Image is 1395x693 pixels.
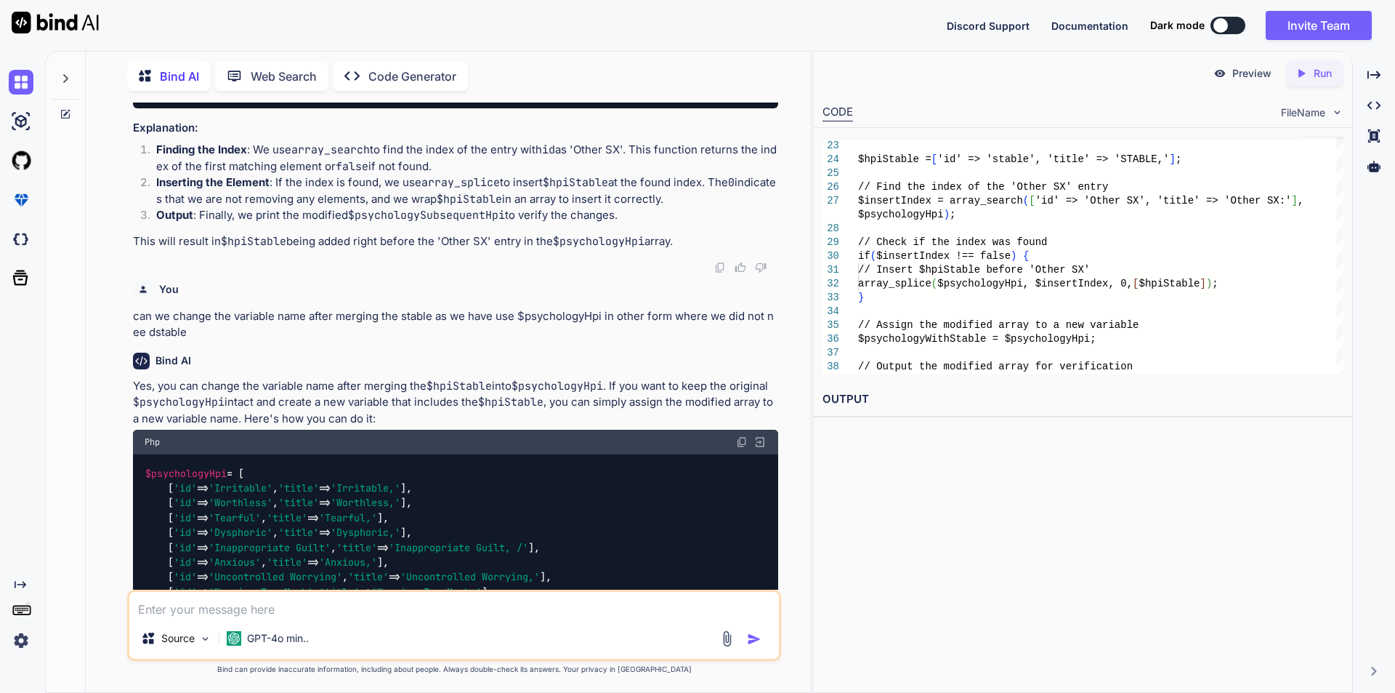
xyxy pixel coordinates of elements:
[822,332,839,346] div: 36
[174,497,197,510] span: 'id'
[814,382,1352,417] h2: OUTPUT
[728,175,735,190] code: 0
[1133,278,1139,289] span: [
[822,222,839,236] div: 28
[822,277,839,291] div: 32
[931,278,937,289] span: (
[478,395,543,409] code: $hpiStable
[822,360,839,374] div: 38
[267,556,307,569] span: 'title'
[736,436,748,448] img: copy
[937,153,1169,165] span: 'id' => 'stable', 'title' => 'STABLE,'
[511,379,603,393] code: $psychologyHpi
[947,20,1030,32] span: Discord Support
[209,497,272,510] span: 'Worthless'
[437,192,502,207] code: $hpiStable
[822,305,839,319] div: 34
[822,153,839,167] div: 24
[931,153,937,165] span: [
[1150,18,1205,33] span: Dark mode
[331,497,400,510] span: 'Worthless,'
[735,262,746,273] img: like
[319,511,377,524] span: 'Tearful,'
[209,481,272,494] span: 'Irritable'
[133,120,778,137] h3: Explanation:
[127,664,781,675] p: Bind can provide inaccurate information, including about people. Always double-check its answers....
[858,292,864,303] span: }
[542,143,555,157] code: id
[221,234,286,249] code: $hpiStable
[400,571,540,584] span: 'Uncontrolled Worrying,'
[1022,195,1028,207] span: (
[9,188,33,212] img: premium
[1200,278,1205,289] span: ]
[278,481,319,494] span: 'title'
[336,159,368,174] code: false
[719,630,735,647] img: attachment
[822,249,839,263] div: 30
[389,541,528,554] span: 'Inappropriate Guilt, /'
[876,250,1011,262] span: $insertIndex !== false
[174,571,197,584] span: 'id'
[209,585,313,598] span: 'Worring Too Much'
[227,631,241,646] img: GPT-4o mini
[348,208,505,223] code: $psychologySubsequentHpi
[858,236,1047,248] span: // Check if the index was found
[553,234,644,249] code: $psychologyHpi
[247,631,309,646] p: GPT-4o min..
[1011,250,1016,262] span: )
[174,556,197,569] span: 'id'
[858,264,1090,276] span: // Insert $hpiStable before 'Other SX'
[1266,11,1372,40] button: Invite Team
[199,633,211,645] img: Pick Models
[174,511,197,524] span: 'id'
[1281,105,1325,120] span: FileName
[155,353,191,368] h6: Bind AI
[822,104,853,121] div: CODE
[858,278,931,289] span: array_splice
[822,346,839,360] div: 37
[9,148,33,173] img: githubLight
[822,236,839,249] div: 29
[174,585,197,598] span: 'id'
[145,207,778,228] li: : Finally, we print the modified to verify the changes.
[943,209,949,220] span: )
[9,628,33,653] img: settings
[1051,20,1128,32] span: Documentation
[822,167,839,180] div: 25
[319,556,377,569] span: 'Anxious,'
[278,526,319,540] span: 'title'
[1029,195,1035,207] span: [
[209,511,261,524] span: 'Tearful'
[755,262,767,273] img: dislike
[331,526,400,540] span: 'Dysphoric,'
[319,585,360,598] span: 'title'
[426,379,492,393] code: $hpiStable
[858,333,1096,345] span: $psychologyWithStable = $psychologyHpi;
[947,18,1030,33] button: Discord Support
[858,181,1108,193] span: // Find the index of the 'Other SX' entry
[1139,278,1200,289] span: $hpiStable
[331,481,400,494] span: 'Irritable,'
[858,153,931,165] span: $hpiStable =
[174,541,197,554] span: 'id'
[543,175,608,190] code: $hpiStable
[156,175,270,189] strong: Inserting the Element
[753,436,767,449] img: Open in Browser
[133,395,225,409] code: $psychologyHpi
[209,541,331,554] span: 'Inappropriate Guilt'
[174,481,197,494] span: 'id'
[133,378,778,428] p: Yes, you can change the variable name after merging the into . If you want to keep the original i...
[822,139,839,153] div: 23
[858,209,944,220] span: $psychologyHpi
[9,109,33,134] img: ai-studio
[1291,195,1297,207] span: ]
[1035,195,1291,207] span: 'id' => 'Other SX', 'title' => 'Other SX:'
[145,467,227,480] span: $psychologyHpi
[1051,18,1128,33] button: Documentation
[747,632,761,646] img: icon
[9,70,33,95] img: chat
[133,308,778,341] p: can we change the variable name after merging the stable as we have use $psychologyHpi in other f...
[161,631,195,646] p: Source
[12,12,99,33] img: Bind AI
